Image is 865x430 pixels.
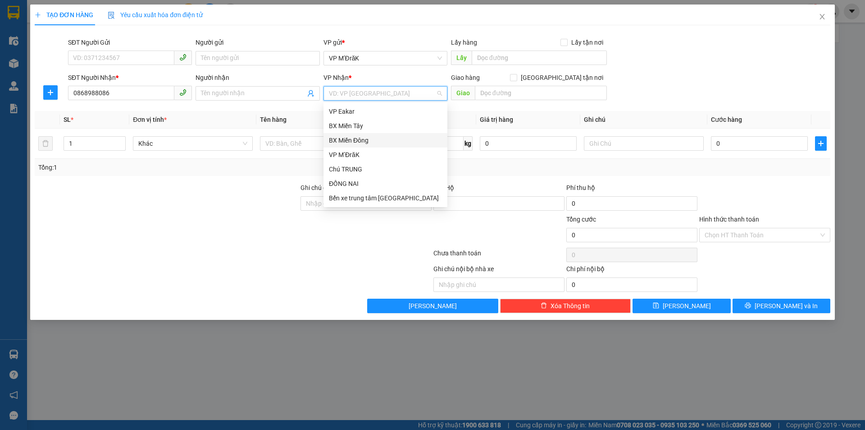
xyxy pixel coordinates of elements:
[568,37,607,47] span: Lấy tận nơi
[35,11,93,18] span: TẠO ĐƠN HÀNG
[566,264,697,277] div: Chi phí nội bộ
[432,248,565,264] div: Chưa thanh toán
[755,301,818,311] span: [PERSON_NAME] và In
[745,302,751,310] span: printer
[566,216,596,223] span: Tổng cước
[815,140,826,147] span: plus
[551,301,590,311] span: Xóa Thông tin
[68,37,192,47] div: SĐT Người Gửi
[8,9,22,18] span: Gửi:
[323,74,349,81] span: VP Nhận
[260,136,380,151] input: VD: Bàn, Ghế
[451,39,477,46] span: Lấy hàng
[480,116,513,123] span: Giá trị hàng
[329,51,442,65] span: VP M’ĐrăK
[329,179,442,189] div: ĐỒNG NAI
[86,9,108,18] span: Nhận:
[38,136,53,151] button: delete
[329,193,442,203] div: Bến xe trung tâm [GEOGRAPHIC_DATA]
[323,37,447,47] div: VP gửi
[433,184,454,191] span: Thu Hộ
[409,301,457,311] span: [PERSON_NAME]
[323,176,447,191] div: ĐỒNG NAI
[329,121,442,131] div: BX Miền Tây
[323,133,447,148] div: BX Miền Đông
[86,8,159,29] div: BX Miền Đông
[108,11,203,18] span: Yêu cầu xuất hóa đơn điện tử
[663,301,711,311] span: [PERSON_NAME]
[819,13,826,20] span: close
[323,191,447,205] div: Bến xe trung tâm Đà Nẵng
[179,89,187,96] span: phone
[7,64,21,74] span: CR :
[580,111,707,129] th: Ghi chú
[64,116,71,123] span: SL
[541,302,547,310] span: delete
[472,51,607,65] input: Dọc đường
[86,47,99,56] span: DĐ:
[711,116,742,123] span: Cước hàng
[584,136,704,151] input: Ghi Chú
[323,104,447,119] div: VP Eakar
[815,136,827,151] button: plus
[733,299,830,313] button: printer[PERSON_NAME] và In
[323,162,447,176] div: Chú TRUNG
[300,184,350,191] label: Ghi chú đơn hàng
[68,73,192,83] div: SĐT Người Nhận
[323,148,447,162] div: VP M’ĐrăK
[810,5,835,30] button: Close
[329,135,442,145] div: BX Miền Đông
[433,264,565,277] div: Ghi chú nội bộ nhà xe
[35,12,41,18] span: plus
[196,37,319,47] div: Người gửi
[329,164,442,174] div: Chú TRUNG
[367,299,498,313] button: [PERSON_NAME]
[307,90,314,97] span: user-add
[451,74,480,81] span: Giao hàng
[8,8,80,18] div: VP M’ĐrăK
[44,89,57,96] span: plus
[260,116,287,123] span: Tên hàng
[451,51,472,65] span: Lấy
[566,183,697,196] div: Phí thu hộ
[451,86,475,100] span: Giao
[475,86,607,100] input: Dọc đường
[633,299,730,313] button: save[PERSON_NAME]
[329,106,442,116] div: VP Eakar
[517,73,607,83] span: [GEOGRAPHIC_DATA] tận nơi
[500,299,631,313] button: deleteXóa Thông tin
[323,119,447,133] div: BX Miền Tây
[300,196,432,211] input: Ghi chú đơn hàng
[99,42,148,58] span: ÔNG BỐ
[7,63,81,74] div: 50.000
[138,137,247,150] span: Khác
[38,162,334,172] div: Tổng: 1
[464,136,473,151] span: kg
[329,150,442,160] div: VP M’ĐrăK
[196,73,319,83] div: Người nhận
[108,12,115,19] img: icon
[133,116,167,123] span: Đơn vị tính
[480,136,577,151] input: 0
[653,302,659,310] span: save
[433,277,565,292] input: Nhập ghi chú
[179,54,187,61] span: phone
[699,216,759,223] label: Hình thức thanh toán
[86,29,159,42] div: 0967953092
[43,85,58,100] button: plus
